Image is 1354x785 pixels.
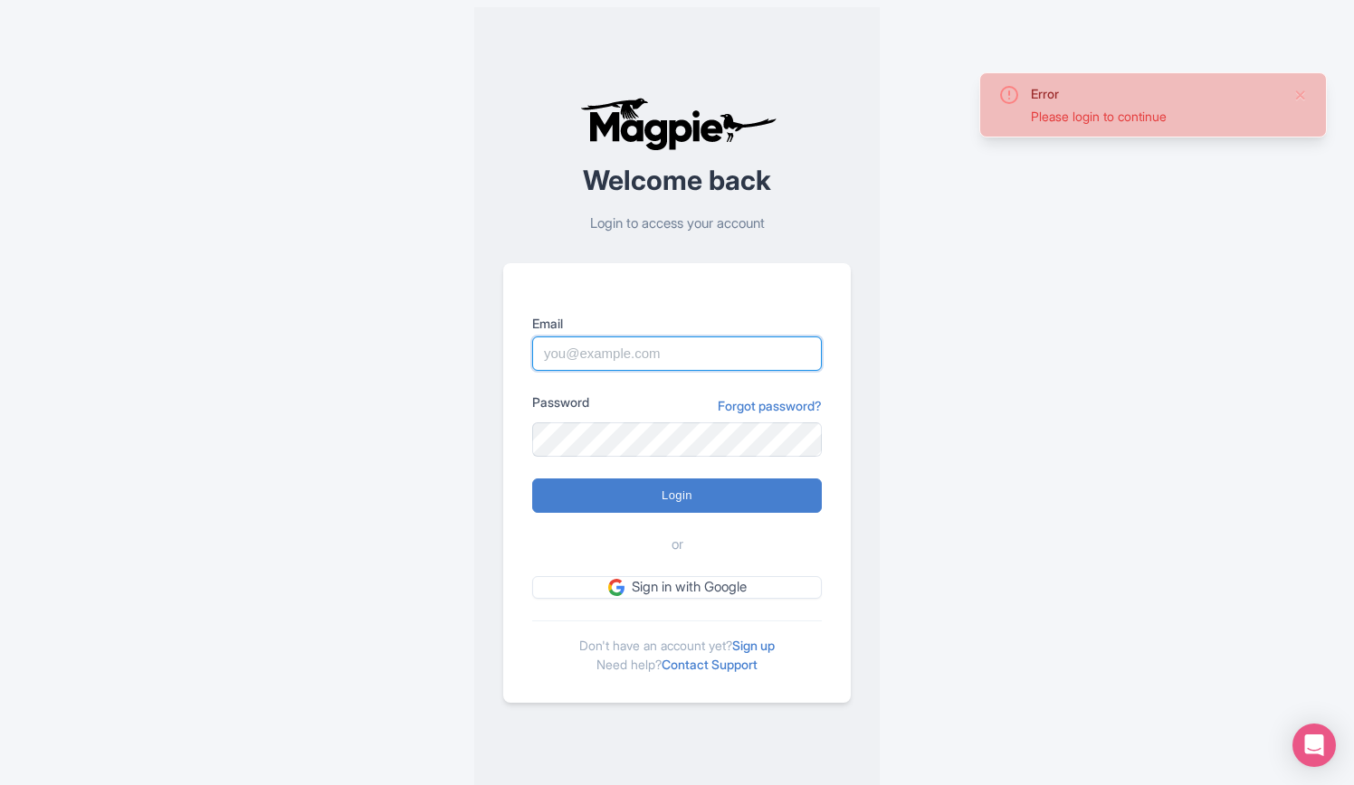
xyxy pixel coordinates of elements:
input: you@example.com [532,336,822,371]
button: Close [1293,84,1308,106]
div: Don't have an account yet? Need help? [532,620,822,674]
a: Forgot password? [718,396,822,415]
a: Contact Support [662,657,758,672]
p: Login to access your account [503,213,851,234]
img: google.svg [608,579,625,595]
a: Sign up [732,638,775,653]
h2: Welcome back [503,166,851,195]
img: logo-ab69f6fb50320c5b225c76a69d11143b.png [576,97,779,151]
a: Sign in with Google [532,576,822,599]
label: Email [532,314,822,333]
div: Error [1031,84,1279,103]
span: or [672,534,683,555]
input: Login [532,478,822,513]
div: Please login to continue [1031,107,1279,126]
div: Open Intercom Messenger [1292,724,1336,767]
label: Password [532,392,589,411]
